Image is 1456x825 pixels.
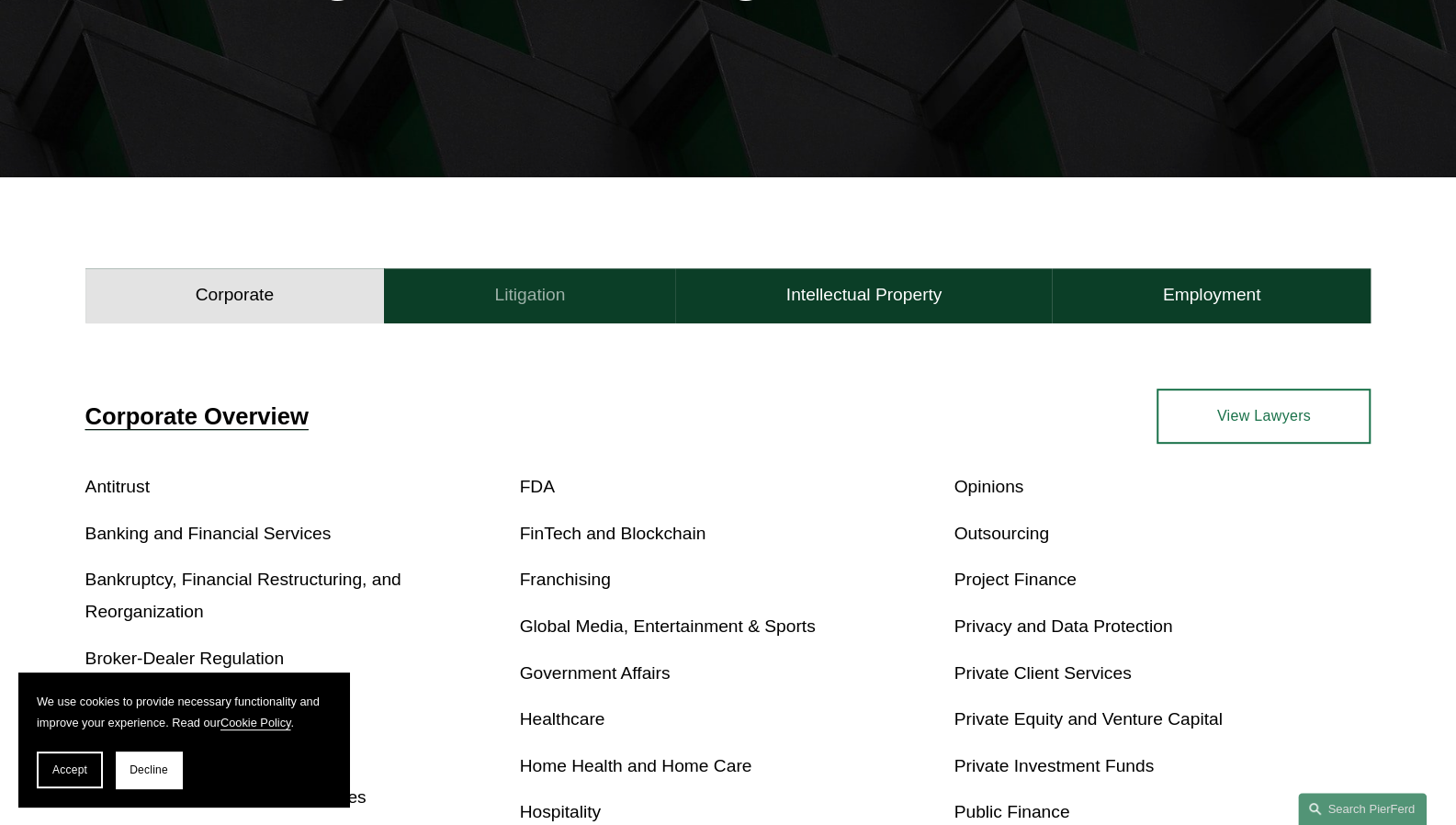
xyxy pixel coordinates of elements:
p: We use cookies to provide necessary functionality and improve your experience. Read our . [37,691,331,733]
a: Search this site [1298,793,1427,825]
a: Broker-Dealer Regulation [85,649,285,668]
a: Government Affairs [520,663,671,683]
a: Commodities, Futures & Derivatives [85,787,367,807]
h4: Intellectual Property [786,284,942,306]
a: Corporate Overview [85,403,309,429]
a: Global Media, Entertainment & Sports [520,616,816,636]
a: Antitrust [85,477,150,496]
a: FinTech and Blockchain [520,524,706,543]
h4: Employment [1163,284,1261,306]
a: Healthcare [520,709,605,729]
a: Public Finance [954,802,1069,821]
a: Private Equity and Venture Capital [954,709,1222,729]
a: View Lawyers [1157,389,1371,444]
a: FDA [520,477,555,496]
a: Outsourcing [954,524,1048,543]
h4: Corporate [196,284,274,306]
span: Accept [52,763,87,776]
a: Private Investment Funds [954,756,1154,775]
a: Private Client Services [954,663,1131,683]
a: Hospitality [520,802,602,821]
a: Bankruptcy, Financial Restructuring, and Reorganization [85,570,401,621]
a: Privacy and Data Protection [954,616,1172,636]
a: Project Finance [954,570,1076,589]
button: Decline [116,752,182,788]
h4: Litigation [494,284,565,306]
a: Home Health and Home Care [520,756,752,775]
a: Banking and Financial Services [85,524,332,543]
section: Cookie banner [18,672,349,807]
button: Accept [37,752,103,788]
span: Decline [130,763,168,776]
a: Franchising [520,570,611,589]
a: Opinions [954,477,1023,496]
a: Cookie Policy [220,716,291,729]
